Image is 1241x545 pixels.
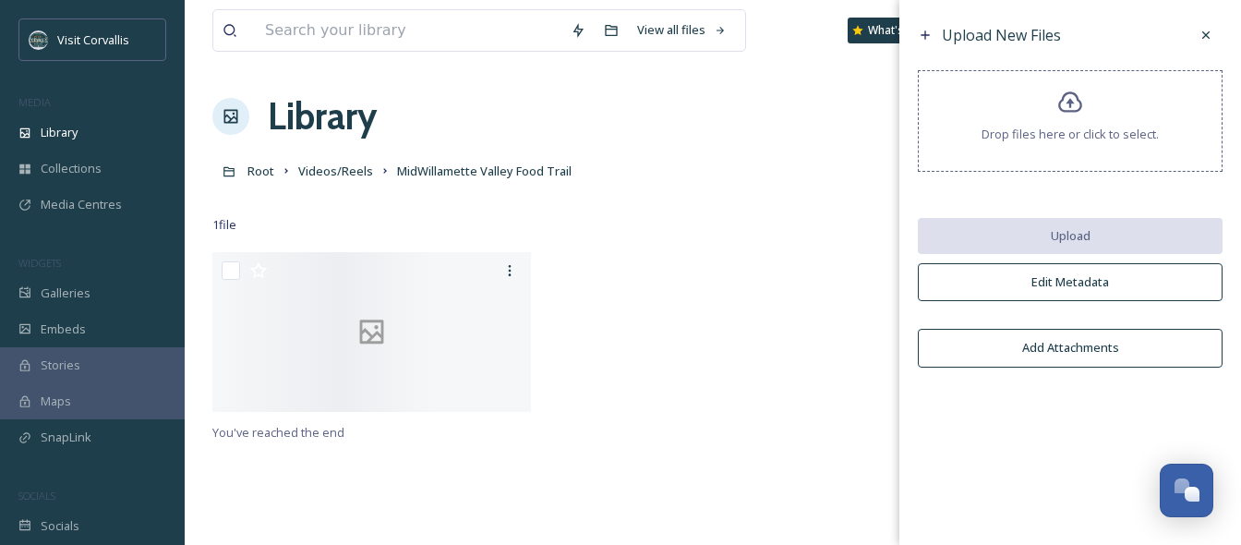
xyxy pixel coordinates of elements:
[247,160,274,182] a: Root
[268,89,377,144] a: Library
[982,126,1159,143] span: Drop files here or click to select.
[18,95,51,109] span: MEDIA
[397,163,572,179] span: MidWillamette Valley Food Trail
[30,30,48,49] img: visit-corvallis-badge-dark-blue-orange%281%29.png
[397,160,572,182] a: MidWillamette Valley Food Trail
[247,163,274,179] span: Root
[298,163,373,179] span: Videos/Reels
[41,196,122,213] span: Media Centres
[41,357,80,374] span: Stories
[57,31,129,48] span: Visit Corvallis
[918,329,1223,367] button: Add Attachments
[918,218,1223,254] button: Upload
[41,517,79,535] span: Socials
[212,424,344,441] span: You've reached the end
[848,18,940,43] a: What's New
[41,285,90,302] span: Galleries
[41,321,86,338] span: Embeds
[18,489,55,503] span: SOCIALS
[41,429,91,446] span: SnapLink
[298,160,373,182] a: Videos/Reels
[256,10,561,51] input: Search your library
[41,160,102,177] span: Collections
[41,393,71,410] span: Maps
[18,256,61,270] span: WIDGETS
[942,25,1061,45] span: Upload New Files
[628,12,736,48] a: View all files
[918,263,1223,301] button: Edit Metadata
[41,124,78,141] span: Library
[1160,464,1213,517] button: Open Chat
[212,216,236,234] span: 1 file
